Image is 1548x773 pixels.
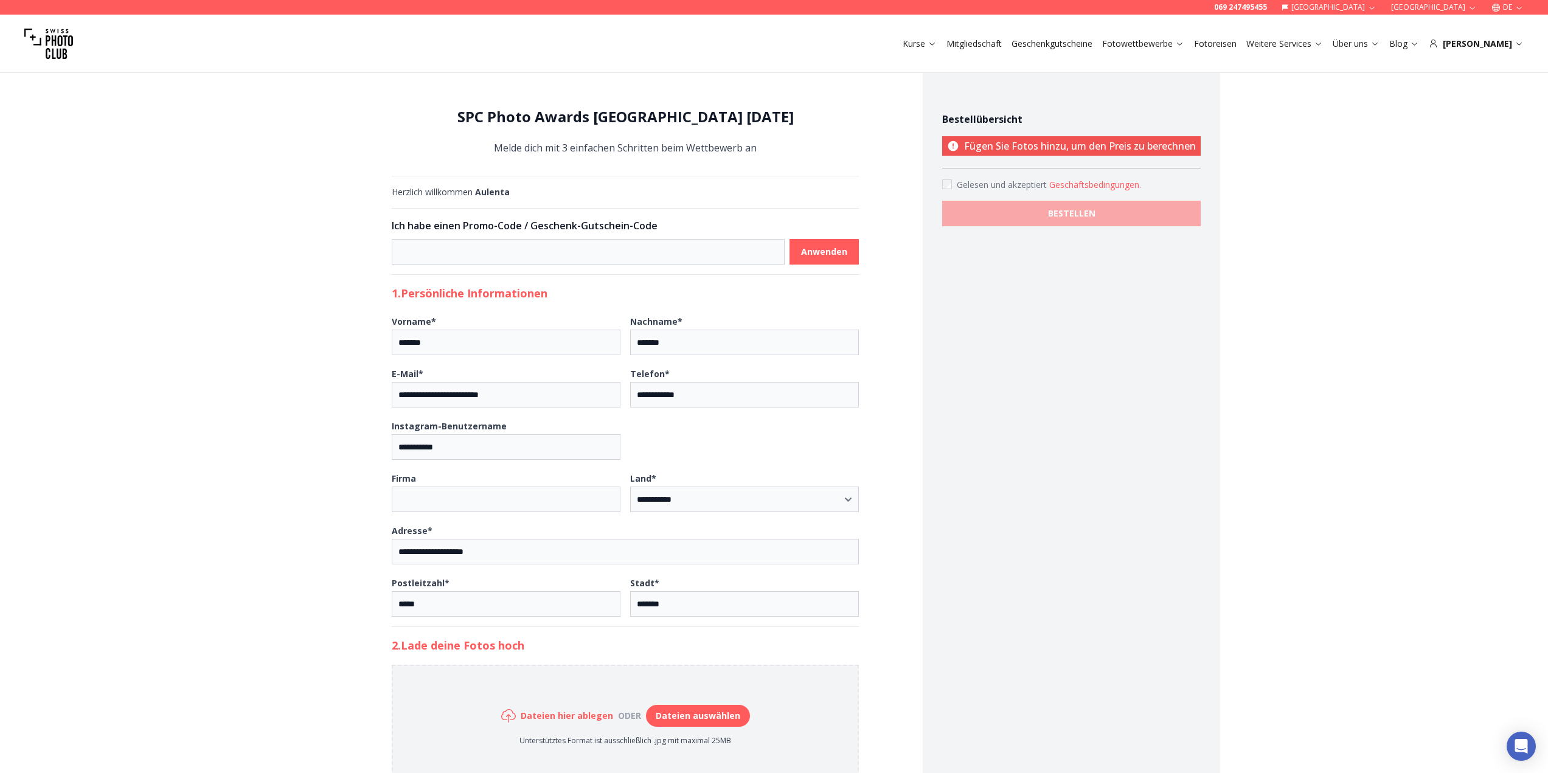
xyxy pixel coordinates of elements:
b: Adresse * [392,525,432,536]
h2: 1. Persönliche Informationen [392,285,859,302]
a: Über uns [1333,38,1380,50]
b: Land * [630,473,656,484]
a: Mitgliedschaft [946,38,1002,50]
button: Blog [1384,35,1424,52]
a: Weitere Services [1246,38,1323,50]
button: Geschenkgutscheine [1007,35,1097,52]
b: Stadt * [630,577,659,589]
div: Herzlich willkommen [392,186,859,198]
h6: Dateien hier ablegen [521,710,613,722]
b: Telefon * [630,368,670,380]
h1: SPC Photo Awards [GEOGRAPHIC_DATA] [DATE] [392,107,859,127]
a: Kurse [903,38,937,50]
input: E-Mail* [392,382,620,407]
b: E-Mail * [392,368,423,380]
h3: Ich habe einen Promo-Code / Geschenk-Gutschein-Code [392,218,859,233]
a: Fotowettbewerbe [1102,38,1184,50]
h2: 2. Lade deine Fotos hoch [392,637,859,654]
button: Accept termsGelesen und akzeptiert [1049,179,1141,191]
input: Nachname* [630,330,859,355]
button: Weitere Services [1241,35,1328,52]
input: Adresse* [392,539,859,564]
input: Accept terms [942,179,952,189]
p: Fügen Sie Fotos hinzu, um den Preis zu berechnen [942,136,1201,156]
img: Swiss photo club [24,19,73,68]
button: Fotoreisen [1189,35,1241,52]
input: Telefon* [630,382,859,407]
b: Nachname * [630,316,682,327]
a: Geschenkgutscheine [1012,38,1092,50]
button: Anwenden [790,239,859,265]
button: Fotowettbewerbe [1097,35,1189,52]
b: Postleitzahl * [392,577,449,589]
div: Melde dich mit 3 einfachen Schritten beim Wettbewerb an [392,107,859,156]
button: Kurse [898,35,942,52]
div: [PERSON_NAME] [1429,38,1524,50]
button: BESTELLEN [942,201,1201,226]
p: Unterstütztes Format ist ausschließlich .jpg mit maximal 25MB [501,736,750,746]
a: Fotoreisen [1194,38,1237,50]
b: Anwenden [801,246,847,258]
b: Aulenta [475,186,510,198]
a: 069 247495455 [1214,2,1267,12]
button: Über uns [1328,35,1384,52]
input: Postleitzahl* [392,591,620,617]
b: Firma [392,473,416,484]
b: Vorname * [392,316,436,327]
div: Open Intercom Messenger [1507,732,1536,761]
div: oder [613,710,646,722]
a: Blog [1389,38,1419,50]
input: Stadt* [630,591,859,617]
input: Firma [392,487,620,512]
select: Land* [630,487,859,512]
h4: Bestellübersicht [942,112,1201,127]
b: BESTELLEN [1048,207,1095,220]
b: Instagram-Benutzername [392,420,507,432]
button: Mitgliedschaft [942,35,1007,52]
input: Instagram-Benutzername [392,434,620,460]
span: Gelesen und akzeptiert [957,179,1049,190]
button: Dateien auswählen [646,705,750,727]
input: Vorname* [392,330,620,355]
